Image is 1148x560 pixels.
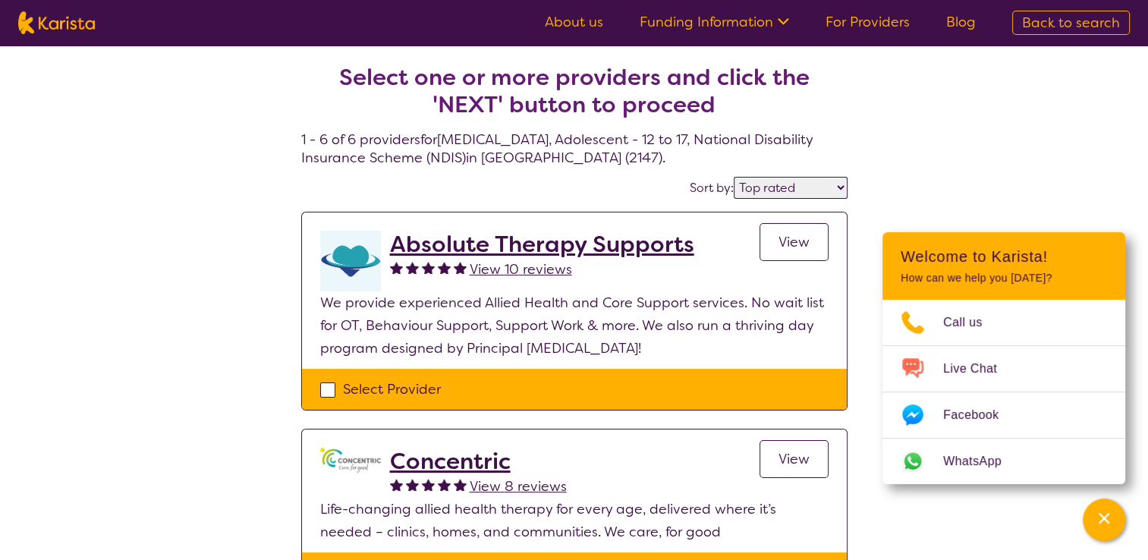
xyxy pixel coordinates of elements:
[943,404,1017,426] span: Facebook
[438,478,451,491] img: fullstar
[943,311,1001,334] span: Call us
[943,357,1015,380] span: Live Chat
[640,13,789,31] a: Funding Information
[470,260,572,278] span: View 10 reviews
[882,232,1125,484] div: Channel Menu
[320,498,829,543] p: Life-changing allied health therapy for every age, delivered where it’s needed – clinics, homes, ...
[1022,14,1120,32] span: Back to search
[454,478,467,491] img: fullstar
[882,439,1125,484] a: Web link opens in a new tab.
[690,180,734,196] label: Sort by:
[438,261,451,274] img: fullstar
[390,231,694,258] a: Absolute Therapy Supports
[390,478,403,491] img: fullstar
[470,258,572,281] a: View 10 reviews
[422,478,435,491] img: fullstar
[1012,11,1130,35] a: Back to search
[470,475,567,498] a: View 8 reviews
[454,261,467,274] img: fullstar
[760,223,829,261] a: View
[778,233,810,251] span: View
[319,64,829,118] h2: Select one or more providers and click the 'NEXT' button to proceed
[18,11,95,34] img: Karista logo
[320,291,829,360] p: We provide experienced Allied Health and Core Support services. No wait list for OT, Behaviour Su...
[390,448,567,475] a: Concentric
[946,13,976,31] a: Blog
[470,477,567,496] span: View 8 reviews
[901,272,1107,285] p: How can we help you [DATE]?
[320,231,381,291] img: otyvwjbtyss6nczvq3hf.png
[545,13,603,31] a: About us
[1083,499,1125,541] button: Channel Menu
[778,450,810,468] span: View
[826,13,910,31] a: For Providers
[760,440,829,478] a: View
[406,478,419,491] img: fullstar
[390,261,403,274] img: fullstar
[943,450,1020,473] span: WhatsApp
[301,27,848,167] h4: 1 - 6 of 6 providers for [MEDICAL_DATA] , Adolescent - 12 to 17 , National Disability Insurance S...
[320,448,381,473] img: gbybpnyn6u9ix5kguem6.png
[882,300,1125,484] ul: Choose channel
[422,261,435,274] img: fullstar
[406,261,419,274] img: fullstar
[901,247,1107,266] h2: Welcome to Karista!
